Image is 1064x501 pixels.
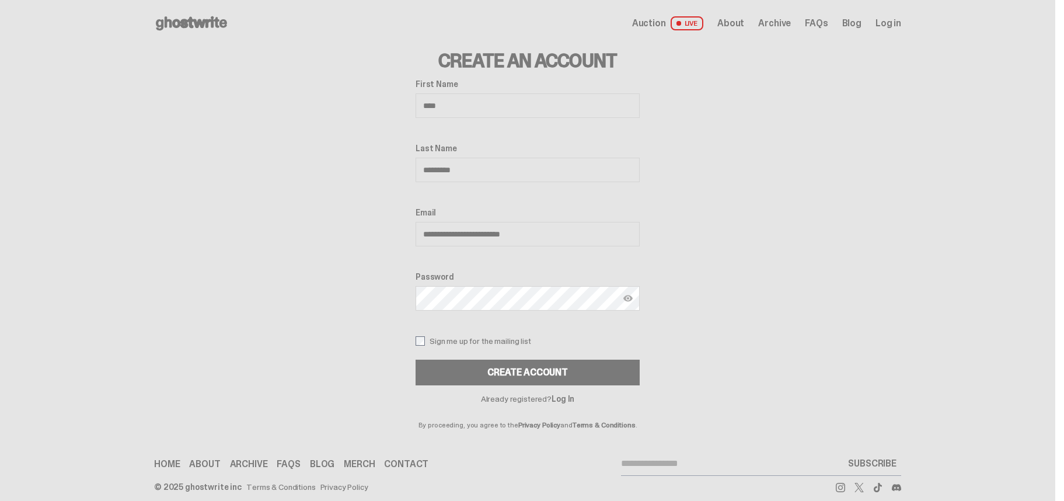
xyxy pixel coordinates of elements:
a: Log In [552,394,574,404]
span: LIVE [671,16,704,30]
button: SUBSCRIBE [843,452,901,475]
a: Blog [310,460,334,469]
a: About [189,460,220,469]
a: Archive [758,19,791,28]
p: Already registered? [416,395,640,403]
label: Sign me up for the mailing list [416,336,640,346]
div: © 2025 ghostwrite inc [154,483,242,491]
img: Show password [623,294,633,303]
label: Password [416,272,640,281]
a: Auction LIVE [632,16,703,30]
a: Contact [384,460,428,469]
div: Create Account [487,368,568,377]
label: First Name [416,79,640,89]
a: About [717,19,744,28]
label: Last Name [416,144,640,153]
label: Email [416,208,640,217]
a: Merch [344,460,375,469]
a: Terms & Conditions [246,483,315,491]
a: Blog [842,19,861,28]
a: Privacy Policy [320,483,368,491]
a: Terms & Conditions [573,420,636,430]
a: FAQs [277,460,300,469]
a: Privacy Policy [518,420,560,430]
p: By proceeding, you agree to the and . [416,403,640,429]
a: Home [154,460,180,469]
h3: Create an Account [416,51,640,70]
span: Auction [632,19,666,28]
a: Archive [230,460,268,469]
input: Sign me up for the mailing list [416,336,425,346]
a: FAQs [805,19,828,28]
button: Create Account [416,360,640,385]
a: Log in [875,19,901,28]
